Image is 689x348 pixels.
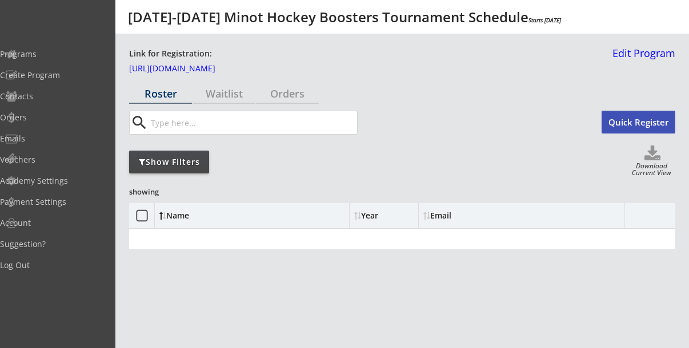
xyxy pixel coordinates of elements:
[602,111,675,133] button: Quick Register
[13,9,103,30] img: yH5BAEAAAAALAAAAAABAAEAAAIBRAA7
[628,163,675,178] div: Download Current View
[129,156,209,168] div: Show Filters
[630,145,675,163] button: Click to download full roster. Your browser settings may try to block it, check your security set...
[129,48,214,60] div: Link for Registration:
[129,64,243,77] a: [URL][DOMAIN_NAME]
[159,212,253,220] div: Name
[129,187,211,197] div: showing
[256,88,319,99] div: Orders
[128,10,561,24] div: [DATE]-[DATE] Minot Hockey Boosters Tournament Schedule
[608,48,675,68] a: Edit Program
[130,114,149,132] button: search
[149,111,357,134] input: Type here...
[129,88,192,99] div: Roster
[423,212,526,220] div: Email
[354,212,414,220] div: Year
[528,16,561,24] em: Starts [DATE]
[193,88,255,99] div: Waitlist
